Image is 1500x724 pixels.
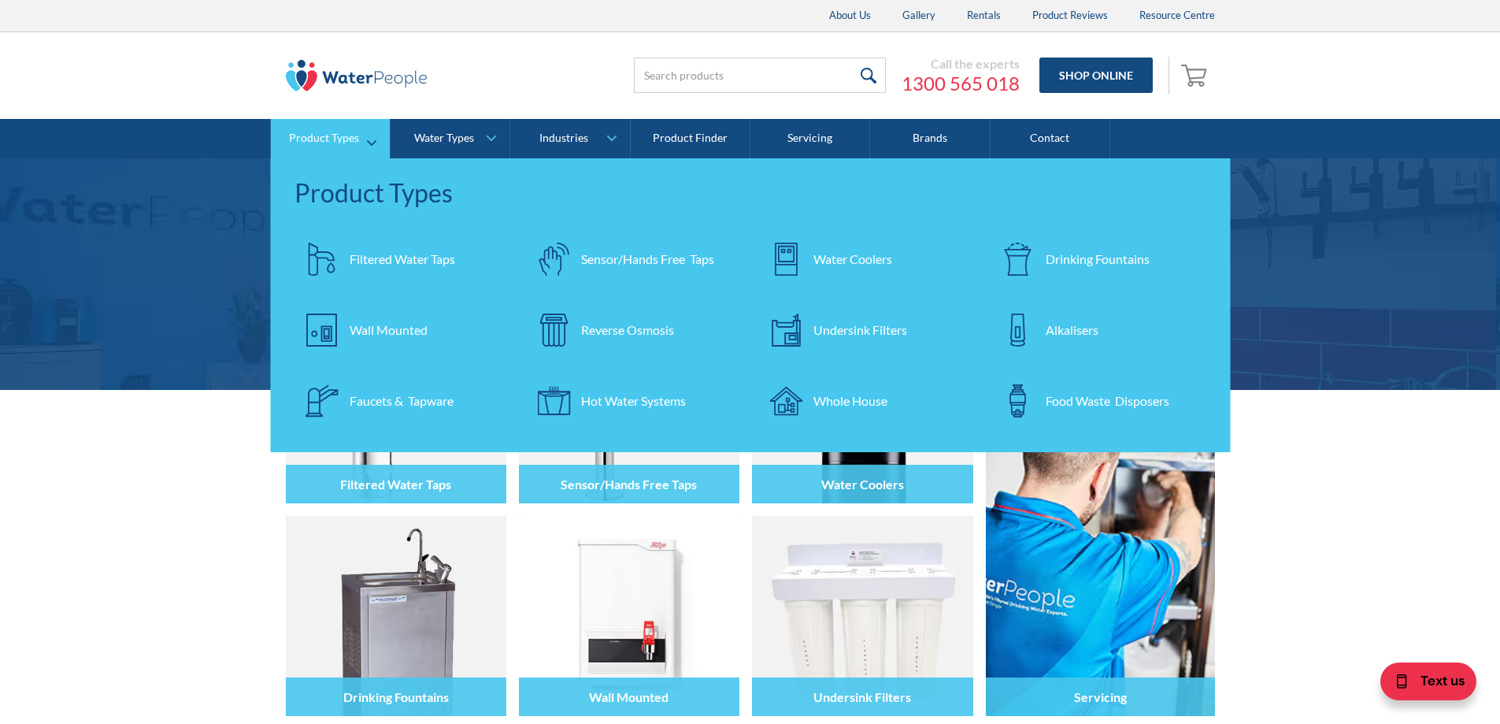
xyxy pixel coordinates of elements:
h4: Sensor/Hands Free Taps [561,477,697,492]
div: Industries [539,132,588,145]
a: Food Waste Disposers [991,373,1207,429]
a: Undersink Filters [758,303,975,358]
h4: Wall Mounted [589,689,669,704]
a: Reverse Osmosis [526,303,743,358]
div: Undersink Filters [813,321,907,340]
nav: Product Types [271,158,1231,452]
a: Product Finder [631,119,750,158]
a: Sensor/Hands Free Taps [526,232,743,287]
a: Contact [991,119,1110,158]
div: Filtered Water Taps [350,250,455,269]
img: Undersink Filters [752,516,972,716]
div: Product Types [294,174,1207,212]
a: Shop Online [1039,58,1153,93]
a: Product Types [271,119,390,158]
div: Reverse Osmosis [581,321,674,340]
a: Open empty cart [1177,57,1215,95]
a: Water Types [391,119,509,158]
a: Water Coolers [758,232,975,287]
a: Servicing [750,119,870,158]
a: Wall Mounted [294,303,511,358]
div: Product Types [289,132,359,145]
div: Wall Mounted [350,321,428,340]
h4: Servicing [1074,689,1127,704]
input: Search products [634,58,886,93]
img: shopping cart [1181,62,1211,87]
div: Alkalisers [1046,321,1098,340]
h4: Drinking Fountains [343,689,449,704]
h4: Filtered Water Taps [340,477,451,492]
a: 1300 565 018 [902,72,1020,95]
h4: Undersink Filters [813,689,911,704]
div: Hot Water Systems [581,392,686,410]
a: Faucets & Tapware [294,373,511,429]
a: Alkalisers [991,303,1207,358]
div: Sensor/Hands Free Taps [581,250,714,269]
div: Drinking Fountains [1046,250,1150,269]
div: Faucets & Tapware [350,392,454,410]
div: Whole House [813,392,887,410]
div: Food Waste Disposers [1046,392,1169,410]
a: Drinking Fountains [991,232,1207,287]
a: Industries [510,119,629,158]
a: Whole House [758,373,975,429]
div: Call the experts [902,56,1020,72]
div: Water Types [414,132,474,145]
a: Hot Water Systems [526,373,743,429]
a: Servicing [986,303,1215,716]
img: The Water People [286,60,428,91]
a: Filtered Water Taps [294,232,511,287]
img: Drinking Fountains [286,516,506,716]
img: Wall Mounted [519,516,739,716]
iframe: podium webchat widget bubble [1343,645,1500,724]
div: Water Coolers [813,250,892,269]
a: Brands [870,119,990,158]
h4: Water Coolers [821,477,904,492]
